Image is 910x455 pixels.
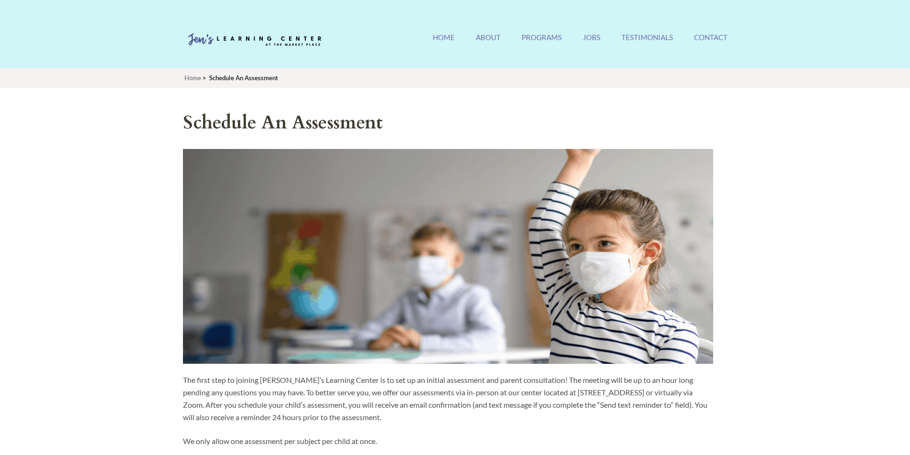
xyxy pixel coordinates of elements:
span: > [203,74,206,82]
p: We only allow one assessment per subject per child at once. [183,435,713,447]
p: The first step to joining [PERSON_NAME]’s Learning Center is to set up an initial assessment and ... [183,374,713,423]
a: Programs [522,33,562,53]
a: Contact [694,33,728,53]
a: Testimonials [621,33,673,53]
a: About [476,33,501,53]
img: Jen's Learning Center Logo Transparent [183,26,326,54]
a: Jobs [583,33,600,53]
a: Home [433,33,455,53]
a: Home [184,74,201,82]
h1: Schedule An Assessment [183,109,713,137]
